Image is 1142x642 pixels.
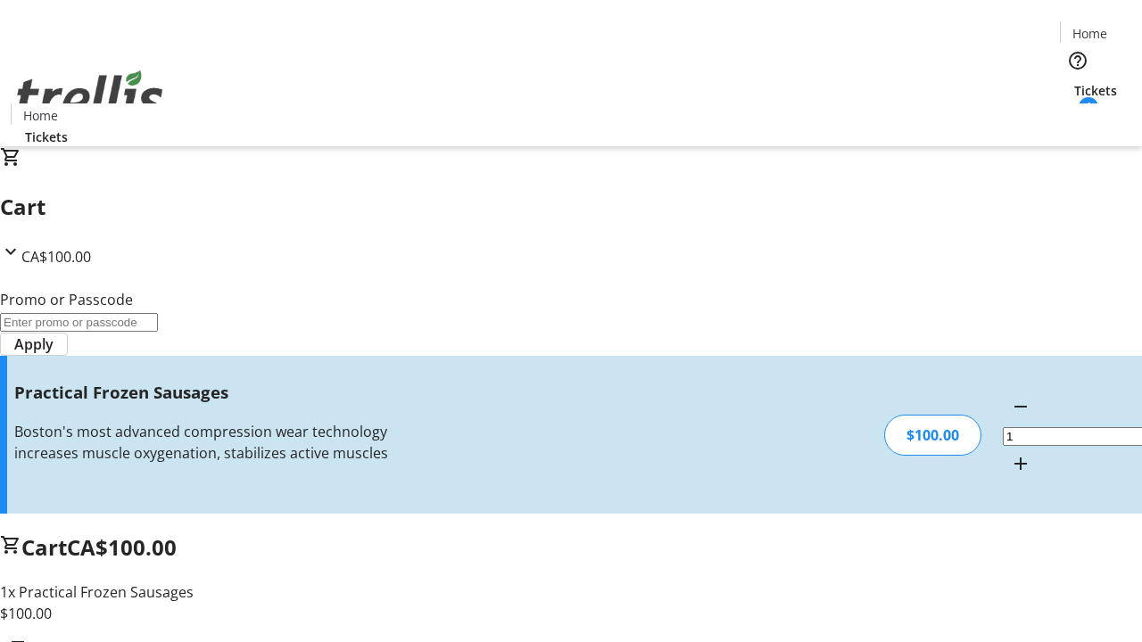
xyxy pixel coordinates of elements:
[14,380,404,405] h3: Practical Frozen Sausages
[14,333,54,355] span: Apply
[14,421,404,464] div: Boston's most advanced compression wear technology increases muscle oxygenation, stabilizes activ...
[1074,81,1117,100] span: Tickets
[11,128,82,146] a: Tickets
[1060,43,1096,78] button: Help
[11,51,170,140] img: Orient E2E Organization ZCeU0LDOI7's Logo
[1061,24,1118,43] a: Home
[23,106,58,125] span: Home
[1060,81,1131,100] a: Tickets
[1060,100,1096,136] button: Cart
[1072,24,1107,43] span: Home
[884,415,981,456] div: $100.00
[67,532,177,562] span: CA$100.00
[21,247,91,267] span: CA$100.00
[1003,446,1039,481] button: Increment by one
[12,106,69,125] a: Home
[25,128,68,146] span: Tickets
[1003,389,1039,424] button: Decrement by one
